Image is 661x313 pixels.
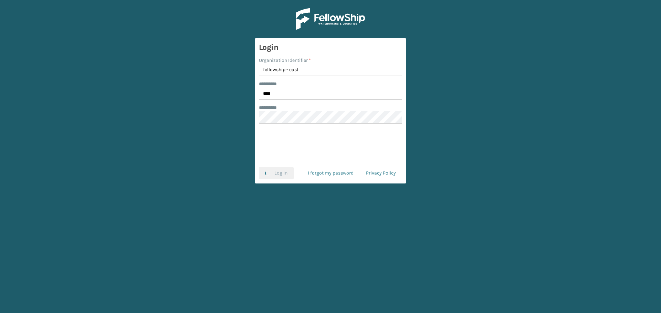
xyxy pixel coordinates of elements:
button: Log In [259,167,294,179]
label: Organization Identifier [259,57,311,64]
h3: Login [259,42,402,53]
img: Logo [296,8,365,30]
a: I forgot my password [302,167,360,179]
iframe: reCAPTCHA [278,132,383,159]
a: Privacy Policy [360,167,402,179]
